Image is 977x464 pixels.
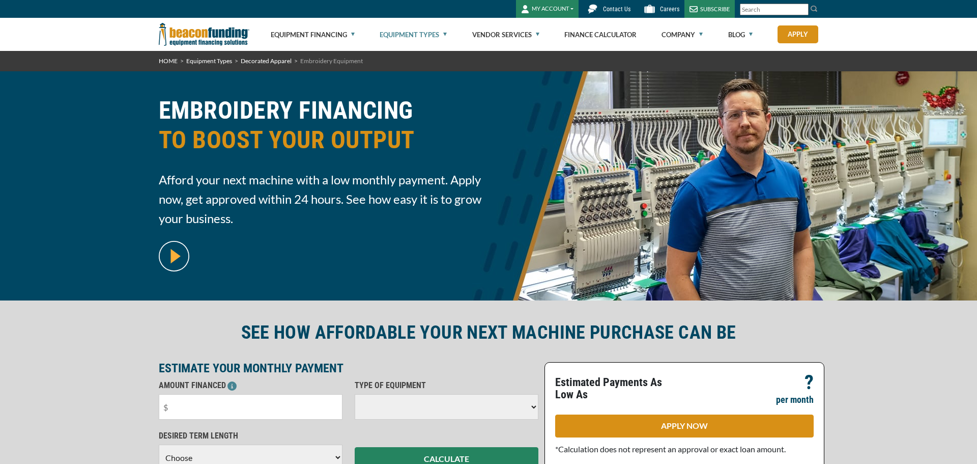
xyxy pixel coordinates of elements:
[159,125,482,155] span: TO BOOST YOUR OUTPUT
[159,170,482,228] span: Afford your next machine with a low monthly payment. Apply now, get approved within 24 hours. See...
[159,241,189,271] img: video modal pop-up play button
[159,394,342,420] input: $
[660,6,679,13] span: Careers
[740,4,809,15] input: Search
[355,379,538,392] p: TYPE OF EQUIPMENT
[810,5,818,13] img: Search
[728,18,753,51] a: Blog
[159,430,342,442] p: DESIRED TERM LENGTH
[804,376,814,389] p: ?
[271,18,355,51] a: Equipment Financing
[564,18,637,51] a: Finance Calculator
[778,25,818,43] a: Apply
[159,362,538,374] p: ESTIMATE YOUR MONTHLY PAYMENT
[159,18,249,51] img: Beacon Funding Corporation logo
[603,6,630,13] span: Contact Us
[472,18,539,51] a: Vendor Services
[159,96,482,162] h1: EMBROIDERY FINANCING
[380,18,447,51] a: Equipment Types
[555,376,678,401] p: Estimated Payments As Low As
[300,57,363,65] span: Embroidery Equipment
[555,415,814,438] a: APPLY NOW
[159,57,178,65] a: HOME
[186,57,232,65] a: Equipment Types
[776,394,814,406] p: per month
[555,444,786,454] span: *Calculation does not represent an approval or exact loan amount.
[798,6,806,14] a: Clear search text
[241,57,292,65] a: Decorated Apparel
[159,321,818,344] h2: SEE HOW AFFORDABLE YOUR NEXT MACHINE PURCHASE CAN BE
[159,379,342,392] p: AMOUNT FINANCED
[662,18,703,51] a: Company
